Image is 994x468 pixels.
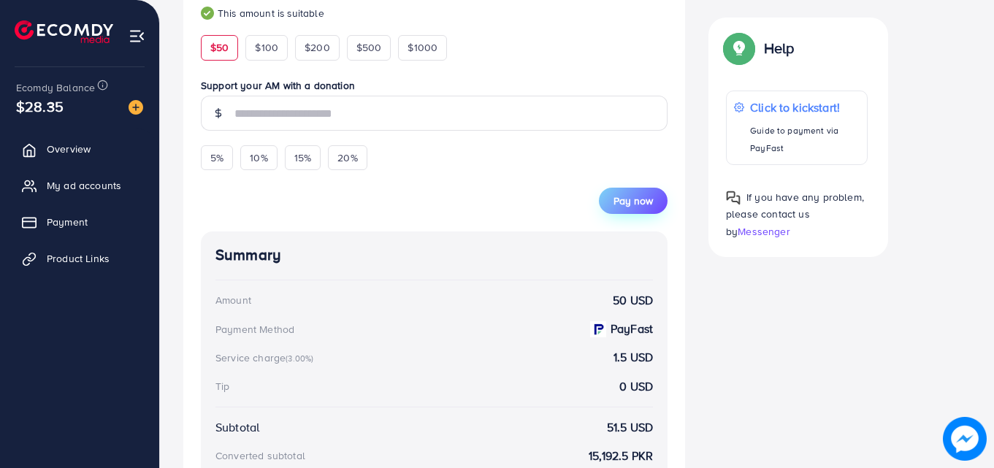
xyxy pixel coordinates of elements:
div: Payment Method [215,322,294,337]
label: Support your AM with a donation [201,78,668,93]
img: Popup guide [726,35,752,61]
small: This amount is suitable [201,6,668,20]
span: 15% [294,150,311,165]
span: $100 [255,40,278,55]
span: $200 [305,40,330,55]
strong: 15,192.5 PKR [589,448,653,464]
p: Guide to payment via PayFast [750,122,859,157]
img: menu [129,28,145,45]
strong: 1.5 USD [613,349,653,366]
h4: Summary [215,246,653,264]
div: Converted subtotal [215,448,305,463]
a: Product Links [11,244,148,273]
div: Amount [215,293,251,307]
span: Messenger [738,223,790,238]
button: Pay now [599,188,668,214]
small: (3.00%) [286,353,313,364]
span: 10% [250,150,267,165]
strong: PayFast [611,321,653,337]
div: Tip [215,379,229,394]
a: My ad accounts [11,171,148,200]
span: If you have any problem, please contact us by [726,190,864,238]
strong: 50 USD [613,292,653,309]
img: Popup guide [726,191,741,205]
img: payment [590,321,606,337]
span: Overview [47,142,91,156]
div: Subtotal [215,419,259,436]
span: My ad accounts [47,178,121,193]
span: 5% [210,150,223,165]
a: Overview [11,134,148,164]
span: 20% [337,150,357,165]
strong: 51.5 USD [607,419,653,436]
a: Payment [11,207,148,237]
img: logo [15,20,113,43]
img: image [129,100,143,115]
img: guide [201,7,214,20]
span: Ecomdy Balance [16,80,95,95]
span: $50 [210,40,229,55]
strong: 0 USD [619,378,653,395]
span: Pay now [613,193,653,208]
p: Click to kickstart! [750,99,859,116]
img: image [944,418,986,460]
span: $500 [356,40,382,55]
span: $1000 [408,40,437,55]
div: Service charge [215,350,318,365]
span: $28.35 [16,96,64,117]
p: Help [764,39,795,57]
span: Payment [47,215,88,229]
span: Product Links [47,251,110,266]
